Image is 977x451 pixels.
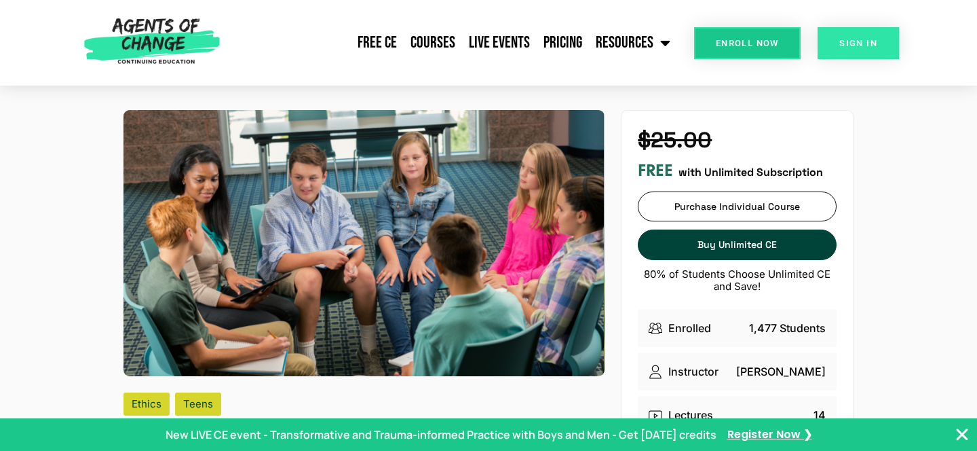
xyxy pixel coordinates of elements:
div: with Unlimited Subscription [638,161,837,181]
a: SIGN IN [818,27,899,59]
p: 1,477 Students [749,320,826,336]
p: New LIVE CE event - Transformative and Trauma-informed Practice with Boys and Men - Get [DATE] cr... [166,427,716,443]
a: Purchase Individual Course [638,192,837,221]
nav: Menu [226,26,678,60]
span: Buy Unlimited CE [697,239,777,251]
a: Live Events [462,26,537,60]
a: Enroll Now [694,27,801,59]
span: Enroll Now [716,39,779,48]
a: Free CE [351,26,404,60]
img: Ethical Considerations with Kids and Teens (3 Ethics CE Credit) [123,110,605,376]
p: Lectures [668,407,713,423]
span: Purchase Individual Course [674,201,800,213]
a: Buy Unlimited CE [638,230,837,259]
a: Pricing [537,26,589,60]
a: Courses [404,26,462,60]
h4: $25.00 [638,127,837,153]
p: 14 [813,407,826,423]
p: [PERSON_NAME] [736,363,826,380]
h3: FREE [638,161,673,181]
p: Enrolled [668,320,711,336]
a: Resources [589,26,677,60]
div: Teens [175,393,221,416]
div: Ethics [123,393,170,416]
a: Register Now ❯ [727,427,812,442]
p: 80% of Students Choose Unlimited CE and Save! [638,268,837,293]
p: Instructor [668,363,719,380]
button: Close Banner [954,427,970,443]
span: SIGN IN [839,39,877,48]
